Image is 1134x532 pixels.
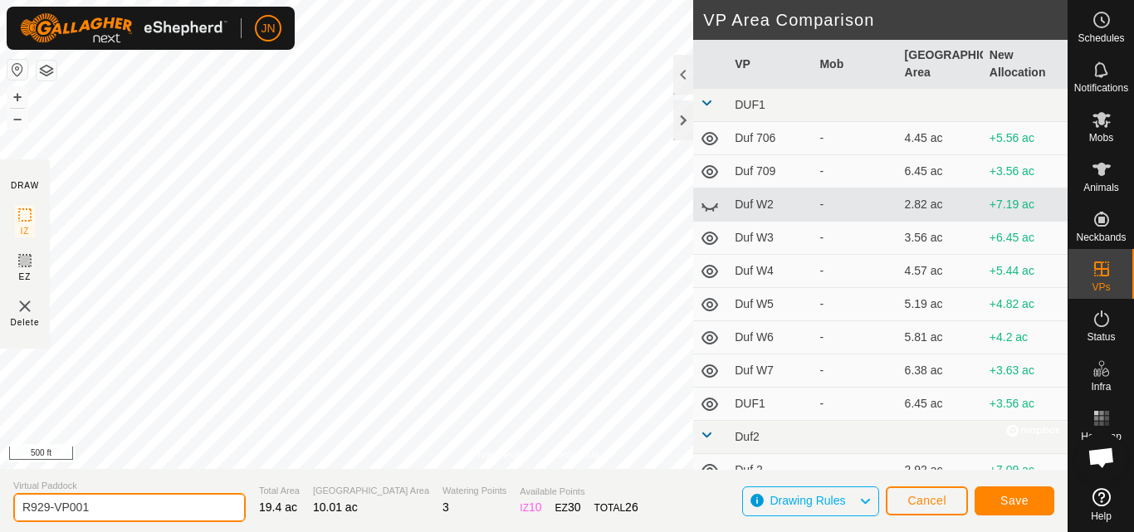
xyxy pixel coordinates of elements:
[1078,33,1124,43] span: Schedules
[259,484,300,498] span: Total Area
[983,122,1068,155] td: +5.56 ac
[1087,332,1115,342] span: Status
[728,321,813,354] td: Duf W6
[819,295,891,313] div: -
[728,155,813,188] td: Duf 709
[1092,282,1110,292] span: VPs
[11,179,39,192] div: DRAW
[1077,432,1127,482] div: Open chat
[728,354,813,388] td: Duf W7
[898,388,983,421] td: 6.45 ac
[20,13,227,43] img: Gallagher Logo
[1068,481,1134,528] a: Help
[983,288,1068,321] td: +4.82 ac
[550,447,599,462] a: Contact Us
[898,222,983,255] td: 3.56 ac
[898,122,983,155] td: 4.45 ac
[983,454,1068,487] td: +7.09 ac
[819,329,891,346] div: -
[313,484,429,498] span: [GEOGRAPHIC_DATA] Area
[728,288,813,321] td: Duf W5
[983,188,1068,222] td: +7.19 ac
[468,447,530,462] a: Privacy Policy
[7,109,27,129] button: –
[1081,432,1122,442] span: Heatmap
[898,40,983,89] th: [GEOGRAPHIC_DATA] Area
[7,60,27,80] button: Reset Map
[898,321,983,354] td: 5.81 ac
[819,196,891,213] div: -
[735,430,760,443] span: Duf2
[1091,511,1112,521] span: Help
[735,98,765,111] span: DUF1
[555,499,581,516] div: EZ
[594,499,638,516] div: TOTAL
[442,484,506,498] span: Watering Points
[7,87,27,107] button: +
[1089,133,1113,143] span: Mobs
[728,222,813,255] td: Duf W3
[898,288,983,321] td: 5.19 ac
[11,316,40,329] span: Delete
[819,129,891,147] div: -
[728,255,813,288] td: Duf W4
[898,155,983,188] td: 6.45 ac
[442,500,449,514] span: 3
[728,40,813,89] th: VP
[1091,382,1111,392] span: Infra
[898,454,983,487] td: 2.92 ac
[261,20,275,37] span: JN
[819,362,891,379] div: -
[975,486,1054,515] button: Save
[983,255,1068,288] td: +5.44 ac
[15,296,35,316] img: VP
[983,388,1068,421] td: +3.56 ac
[13,479,246,493] span: Virtual Paddock
[1074,83,1128,93] span: Notifications
[529,500,542,514] span: 10
[520,485,638,499] span: Available Points
[19,271,32,283] span: EZ
[983,155,1068,188] td: +3.56 ac
[1076,232,1126,242] span: Neckbands
[819,262,891,280] div: -
[568,500,581,514] span: 30
[983,40,1068,89] th: New Allocation
[819,395,891,412] div: -
[813,40,897,89] th: Mob
[728,122,813,155] td: Duf 706
[1083,183,1119,193] span: Animals
[703,10,1068,30] h2: VP Area Comparison
[983,321,1068,354] td: +4.2 ac
[898,255,983,288] td: 4.57 ac
[520,499,541,516] div: IZ
[728,454,813,487] td: Duf 2
[259,500,297,514] span: 19.4 ac
[313,500,358,514] span: 10.01 ac
[1000,494,1029,507] span: Save
[898,354,983,388] td: 6.38 ac
[886,486,968,515] button: Cancel
[37,61,56,81] button: Map Layers
[983,222,1068,255] td: +6.45 ac
[625,500,638,514] span: 26
[907,494,946,507] span: Cancel
[819,461,891,479] div: -
[770,494,845,507] span: Drawing Rules
[21,225,30,237] span: IZ
[898,188,983,222] td: 2.82 ac
[728,188,813,222] td: Duf W2
[983,354,1068,388] td: +3.63 ac
[728,388,813,421] td: DUF1
[819,163,891,180] div: -
[819,229,891,246] div: -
